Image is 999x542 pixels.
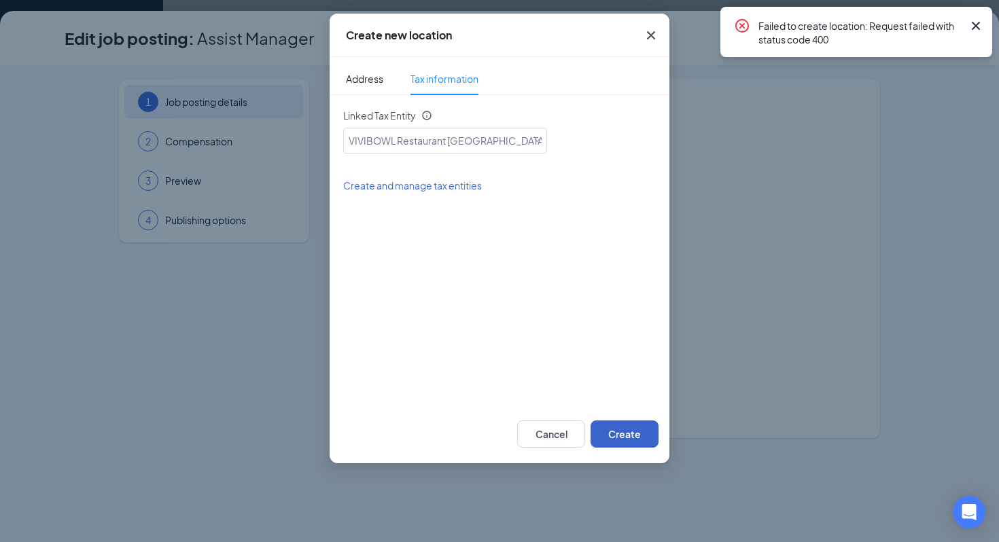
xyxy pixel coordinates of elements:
svg: Info [421,110,432,121]
svg: Cross [643,27,659,43]
button: Create [591,420,659,448]
div: VIVIBOWL Restaurant NY. INC (EIN: 333626230) [349,128,542,147]
button: Close [633,14,669,57]
svg: Cross [968,18,984,34]
span: Tax information [410,73,478,85]
button: Cancel [517,420,585,448]
span: Create and manage tax entities [343,179,482,192]
span: Linked Tax Entity [343,109,416,122]
div: Failed to create location: Request failed with status code 400 [758,18,962,46]
div: Open Intercom Messenger [953,496,985,528]
span: Address [346,63,383,94]
svg: CrossCircle [734,18,750,34]
div: Create new location [346,28,452,43]
span: VIVIBOWL Restaurant [GEOGRAPHIC_DATA]. INC (EIN: [US_EMPLOYER_IDENTIFICATION_NUMBER]) [349,128,794,147]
